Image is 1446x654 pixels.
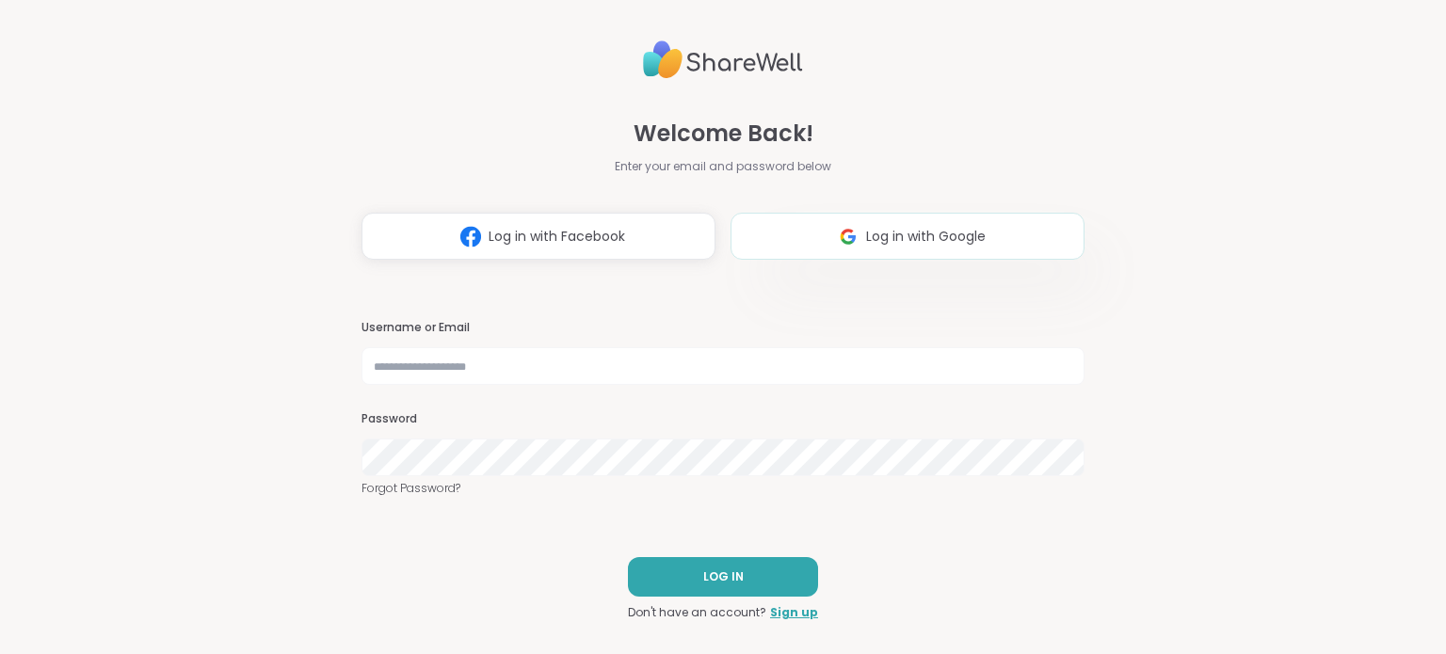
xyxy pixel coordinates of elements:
[643,33,803,87] img: ShareWell Logo
[361,320,1084,336] h3: Username or Email
[489,227,625,247] span: Log in with Facebook
[361,213,715,260] button: Log in with Facebook
[830,219,866,254] img: ShareWell Logomark
[703,568,744,585] span: LOG IN
[634,117,813,151] span: Welcome Back!
[361,480,1084,497] a: Forgot Password?
[361,411,1084,427] h3: Password
[770,604,818,621] a: Sign up
[731,213,1084,260] button: Log in with Google
[615,158,831,175] span: Enter your email and password below
[866,227,986,247] span: Log in with Google
[628,557,818,597] button: LOG IN
[453,219,489,254] img: ShareWell Logomark
[628,604,766,621] span: Don't have an account?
